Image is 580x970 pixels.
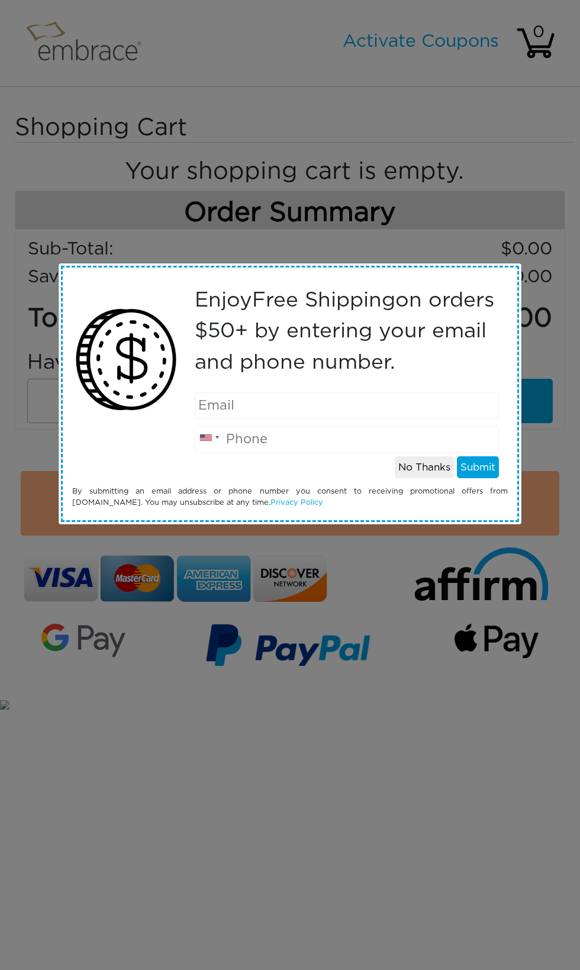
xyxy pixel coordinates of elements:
div: United States: +1 [195,423,223,453]
button: Submit [457,456,499,479]
input: Phone [195,426,500,453]
a: Privacy Policy [270,499,323,507]
input: Email [195,392,500,419]
p: Enjoy on orders $50+ by entering your email and phone number. [195,285,500,379]
div: By submitting an email address or phone number you consent to receiving promotional offers from [... [63,486,517,508]
button: No Thanks [395,456,454,479]
img: money2.png [69,303,183,417]
span: Free Shipping [252,290,395,311]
